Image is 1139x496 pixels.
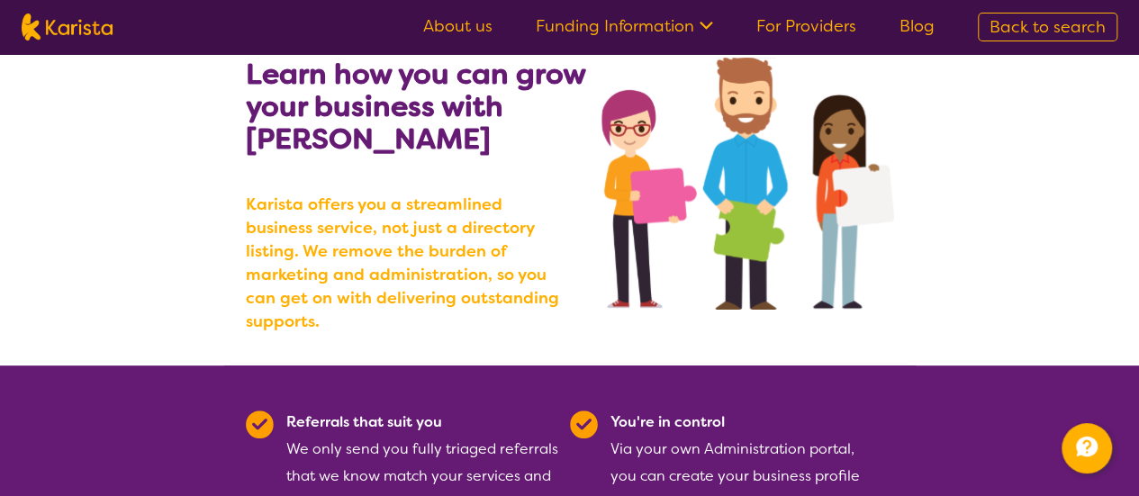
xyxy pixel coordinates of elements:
a: For Providers [756,15,856,37]
img: Tick [570,410,598,438]
b: You're in control [610,412,725,431]
a: About us [423,15,493,37]
a: Back to search [978,13,1117,41]
button: Channel Menu [1062,423,1112,473]
a: Blog [899,15,935,37]
a: Funding Information [536,15,713,37]
img: Tick [246,410,274,438]
b: Learn how you can grow your business with [PERSON_NAME] [246,55,585,158]
img: Karista logo [22,14,113,41]
b: Referrals that suit you [286,412,442,431]
img: grow your business with Karista [601,58,893,310]
b: Karista offers you a streamlined business service, not just a directory listing. We remove the bu... [246,193,570,333]
span: Back to search [990,16,1106,38]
